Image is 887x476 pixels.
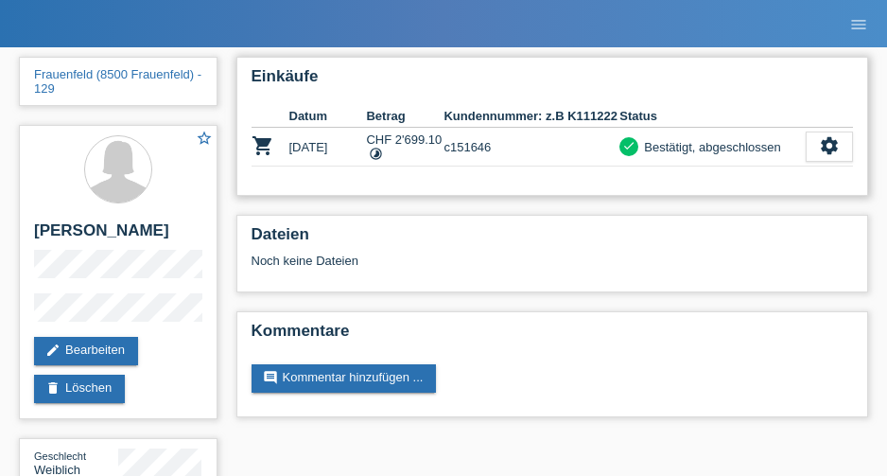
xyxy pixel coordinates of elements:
[34,337,138,365] a: editBearbeiten
[366,105,443,128] th: Betrag
[849,15,868,34] i: menu
[34,67,201,96] a: Frauenfeld (8500 Frauenfeld) - 129
[366,128,443,167] td: CHF 2'699.10
[443,105,619,128] th: Kundennummer: z.B K111222
[45,343,61,358] i: edit
[252,67,854,96] h2: Einkäufe
[45,380,61,396] i: delete
[263,370,278,385] i: comment
[819,135,840,156] i: settings
[196,130,213,150] a: star_border
[252,322,854,350] h2: Kommentare
[252,254,679,268] div: Noch keine Dateien
[196,130,213,147] i: star_border
[252,364,437,393] a: commentKommentar hinzufügen ...
[638,137,781,157] div: Bestätigt, abgeschlossen
[619,105,806,128] th: Status
[289,105,367,128] th: Datum
[34,221,202,250] h2: [PERSON_NAME]
[34,450,86,462] span: Geschlecht
[840,18,878,29] a: menu
[622,139,635,152] i: check
[289,128,367,167] td: [DATE]
[369,147,383,161] i: Fixe Raten (24 Raten)
[34,375,125,403] a: deleteLöschen
[252,134,274,157] i: POSP00022878
[252,225,854,254] h2: Dateien
[443,128,619,167] td: c151646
